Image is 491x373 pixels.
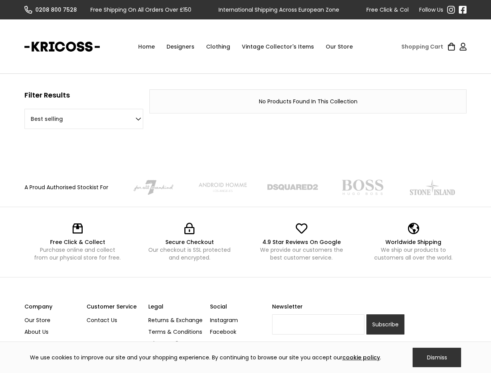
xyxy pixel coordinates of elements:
[148,326,204,338] a: Terms & Conditions
[257,246,347,261] div: We provide our customers the best customer service.
[30,354,381,361] div: We use cookies to improve our site and your shopping experience. By continuing to browse our site...
[272,301,405,312] label: Newsletter
[257,238,347,246] div: 4.9 Star Reviews On Google
[148,338,204,349] a: Privacy Policy
[24,183,108,191] div: A Proud Authorised Stockist For
[132,35,161,58] a: Home
[161,35,200,58] div: Designers
[158,98,458,105] div: No Products Found In This Collection
[419,6,443,14] div: Follow Us
[320,35,359,58] a: Our Store
[200,35,236,58] div: Clothing
[24,326,80,338] a: About Us
[87,314,142,326] a: Contact Us
[24,314,80,326] a: Our Store
[219,6,339,14] div: International Shipping Across European Zone
[148,314,204,326] a: Returns & Exchange
[368,238,459,246] div: Worldwide Shipping
[32,238,123,246] div: Free Click & Collect
[24,37,100,56] a: home
[401,43,443,51] div: Shopping Cart
[24,301,80,312] div: Company
[87,301,142,312] div: Customer Service
[144,246,235,261] div: Our checkout is SSL protected and encrypted.
[32,246,123,261] div: Purchase online and collect from our physical store for free.
[148,301,204,312] div: Legal
[236,35,320,58] a: Vintage Collector's Items
[366,6,456,14] div: Free Click & Collect On All Orders
[413,348,461,367] div: Dismiss
[210,326,266,338] a: Facebook
[342,354,380,361] a: cookie policy
[210,314,266,326] a: Instagram
[210,301,266,312] div: Social
[144,238,235,246] div: Secure Checkout
[35,6,77,14] div: 0208 800 7528
[90,6,191,14] div: Free Shipping On All Orders Over £150
[366,314,404,335] input: Subscribe
[24,6,83,14] a: 0208 800 7528
[24,89,70,101] h3: Filter Results
[368,246,459,261] div: We ship our products to customers all over the world.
